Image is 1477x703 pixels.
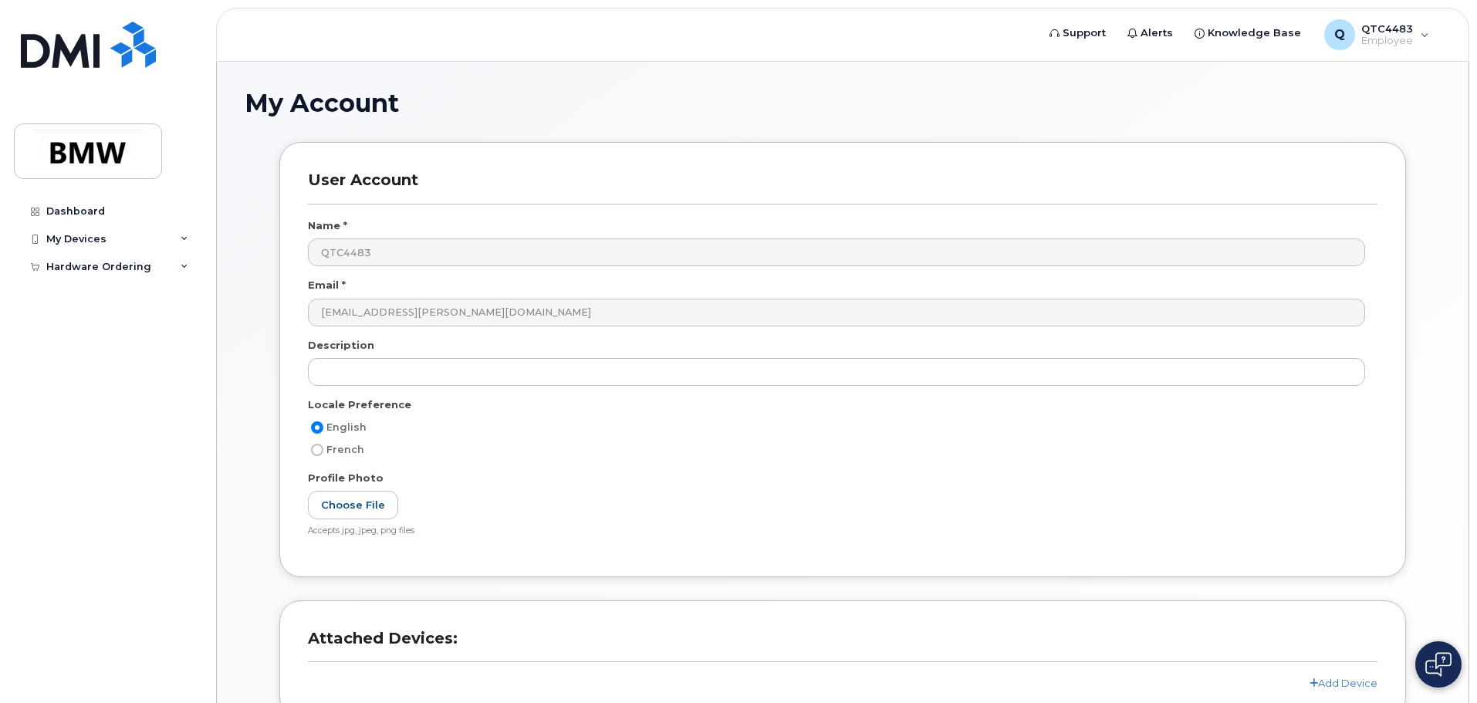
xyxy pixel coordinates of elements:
h3: Attached Devices: [308,629,1377,662]
label: Name * [308,218,347,233]
h3: User Account [308,171,1377,204]
h1: My Account [245,90,1441,117]
a: Add Device [1310,677,1377,689]
div: Accepts jpg, jpeg, png files [308,526,1365,537]
input: French [311,444,323,456]
label: Description [308,338,374,353]
label: Choose File [308,491,398,519]
label: Email * [308,278,346,292]
span: French [326,444,364,455]
input: English [311,421,323,434]
label: Locale Preference [308,397,411,412]
img: Open chat [1425,652,1452,677]
label: Profile Photo [308,471,384,485]
span: English [326,421,367,433]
